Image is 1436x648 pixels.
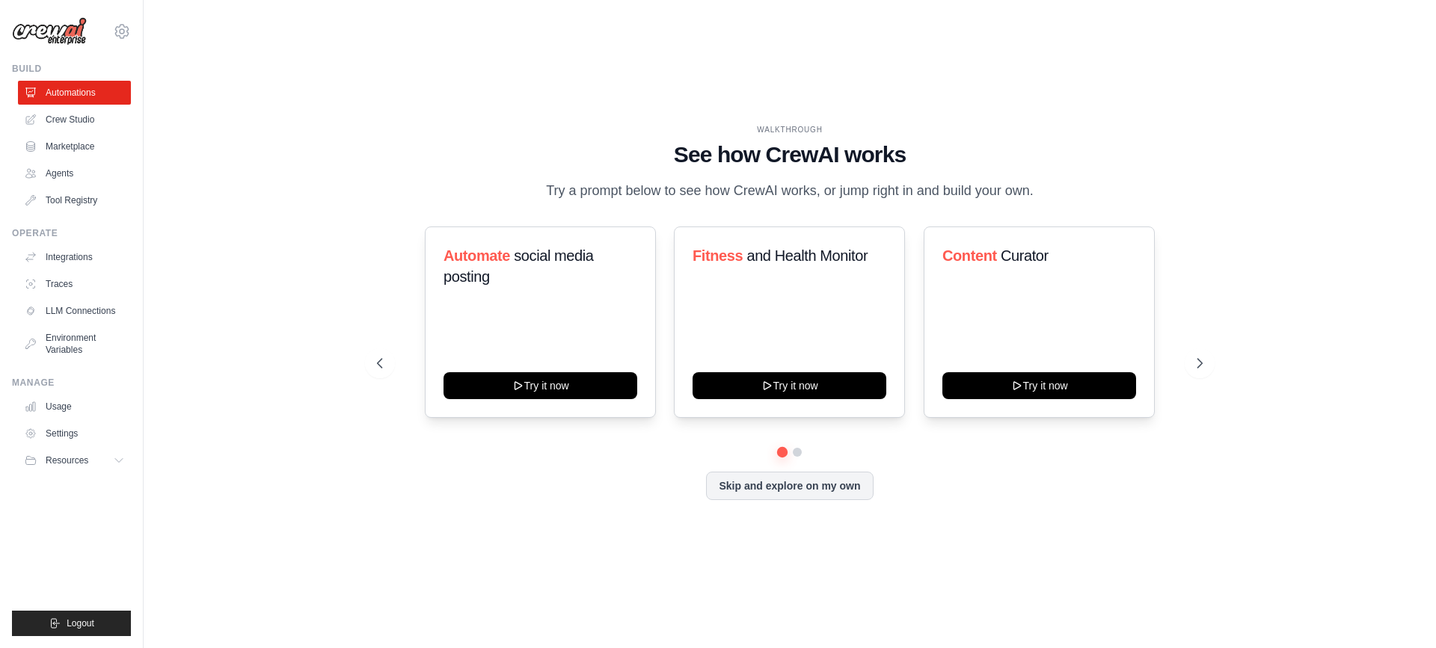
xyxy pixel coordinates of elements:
a: Automations [18,81,131,105]
a: LLM Connections [18,299,131,323]
span: and Health Monitor [747,247,868,264]
a: Crew Studio [18,108,131,132]
p: Try a prompt below to see how CrewAI works, or jump right in and build your own. [538,180,1041,202]
div: Operate [12,227,131,239]
a: Marketplace [18,135,131,158]
a: Environment Variables [18,326,131,362]
button: Try it now [942,372,1136,399]
h1: See how CrewAI works [377,141,1203,168]
span: social media posting [444,247,594,285]
div: WALKTHROUGH [377,124,1203,135]
button: Skip and explore on my own [706,472,873,500]
span: Resources [46,454,88,466]
img: Logo [12,17,87,46]
div: Build [12,63,131,75]
span: Curator [1001,247,1049,264]
iframe: Chat Widget [1361,576,1436,648]
button: Resources [18,448,131,472]
a: Usage [18,395,131,419]
span: Content [942,247,997,264]
a: Settings [18,422,131,445]
button: Try it now [444,372,637,399]
div: Manage [12,377,131,389]
button: Logout [12,611,131,636]
a: Traces [18,272,131,296]
span: Automate [444,247,510,264]
span: Logout [67,617,94,629]
span: Fitness [693,247,743,264]
a: Agents [18,161,131,185]
a: Tool Registry [18,188,131,212]
a: Integrations [18,245,131,269]
button: Try it now [693,372,886,399]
